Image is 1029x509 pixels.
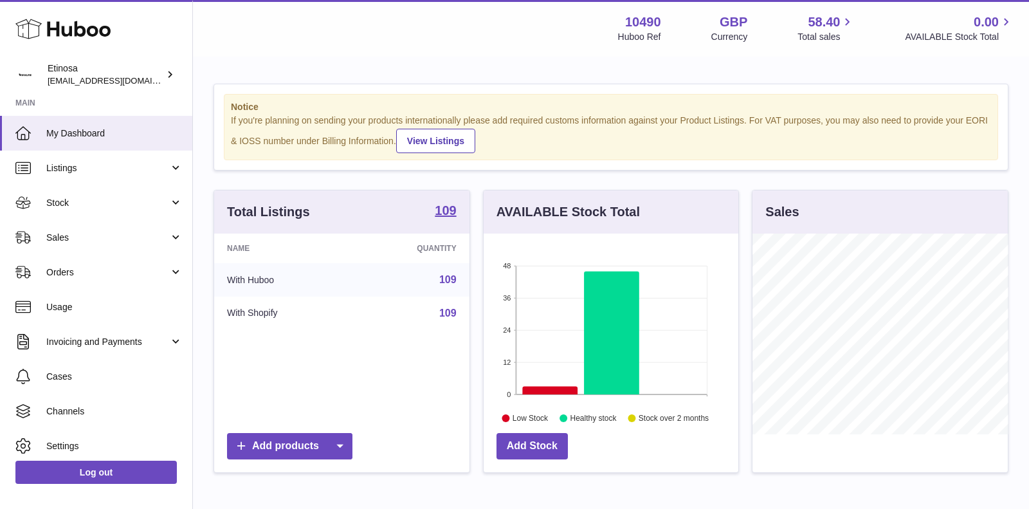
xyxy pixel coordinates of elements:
[618,31,661,43] div: Huboo Ref
[625,14,661,31] strong: 10490
[46,440,183,452] span: Settings
[15,461,177,484] a: Log out
[711,31,748,43] div: Currency
[439,308,457,319] a: 109
[905,14,1014,43] a: 0.00 AVAILABLE Stock Total
[435,204,456,217] strong: 109
[974,14,999,31] span: 0.00
[503,262,511,270] text: 48
[720,14,747,31] strong: GBP
[503,326,511,334] text: 24
[905,31,1014,43] span: AVAILABLE Stock Total
[227,203,310,221] h3: Total Listings
[48,75,189,86] span: [EMAIL_ADDRESS][DOMAIN_NAME]
[503,294,511,302] text: 36
[513,414,549,423] text: Low Stock
[46,197,169,209] span: Stock
[46,127,183,140] span: My Dashboard
[46,336,169,348] span: Invoicing and Payments
[231,115,991,153] div: If you're planning on sending your products internationally please add required customs informati...
[639,414,709,423] text: Stock over 2 months
[227,433,352,459] a: Add products
[797,31,855,43] span: Total sales
[214,297,352,330] td: With Shopify
[503,358,511,366] text: 12
[435,204,456,219] a: 109
[396,129,475,153] a: View Listings
[231,101,991,113] strong: Notice
[214,263,352,297] td: With Huboo
[765,203,799,221] h3: Sales
[46,405,183,418] span: Channels
[46,266,169,279] span: Orders
[439,274,457,285] a: 109
[15,65,35,84] img: Wolphuk@gmail.com
[352,234,469,263] th: Quantity
[46,232,169,244] span: Sales
[48,62,163,87] div: Etinosa
[570,414,617,423] text: Healthy stock
[496,203,640,221] h3: AVAILABLE Stock Total
[46,301,183,313] span: Usage
[214,234,352,263] th: Name
[496,433,568,459] a: Add Stock
[507,391,511,398] text: 0
[46,371,183,383] span: Cases
[808,14,840,31] span: 58.40
[797,14,855,43] a: 58.40 Total sales
[46,162,169,174] span: Listings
